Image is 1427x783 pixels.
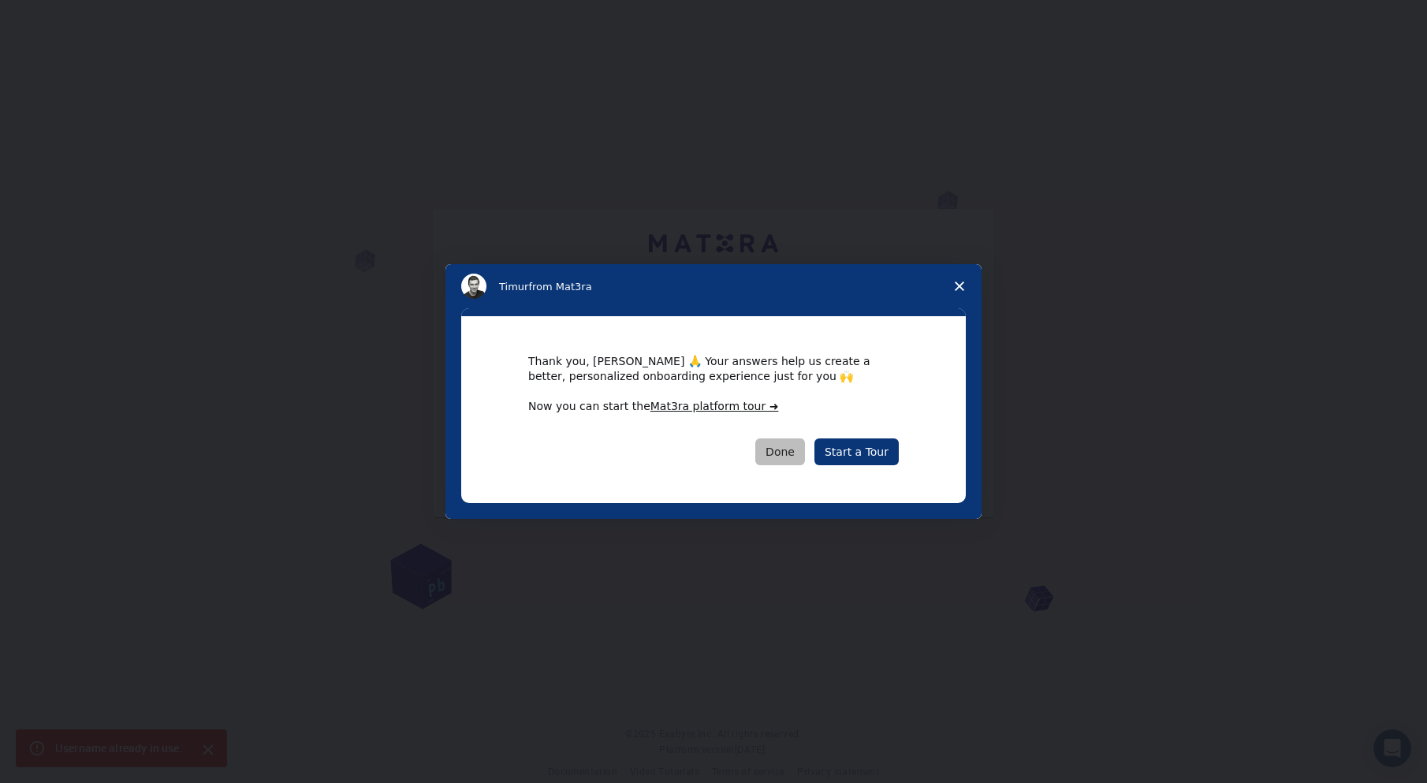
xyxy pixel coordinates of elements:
[528,354,899,382] div: Thank you, [PERSON_NAME] 🙏 Your answers help us create a better, personalized onboarding experien...
[32,11,88,25] span: Support
[528,281,591,293] span: from Mat3ra
[755,438,805,465] button: Done
[650,400,779,412] a: Mat3ra platform tour ➜
[528,399,899,415] div: Now you can start the
[461,274,486,299] img: Profile image for Timur
[499,281,528,293] span: Timur
[937,264,982,308] span: Close survey
[814,438,899,465] a: Start a Tour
